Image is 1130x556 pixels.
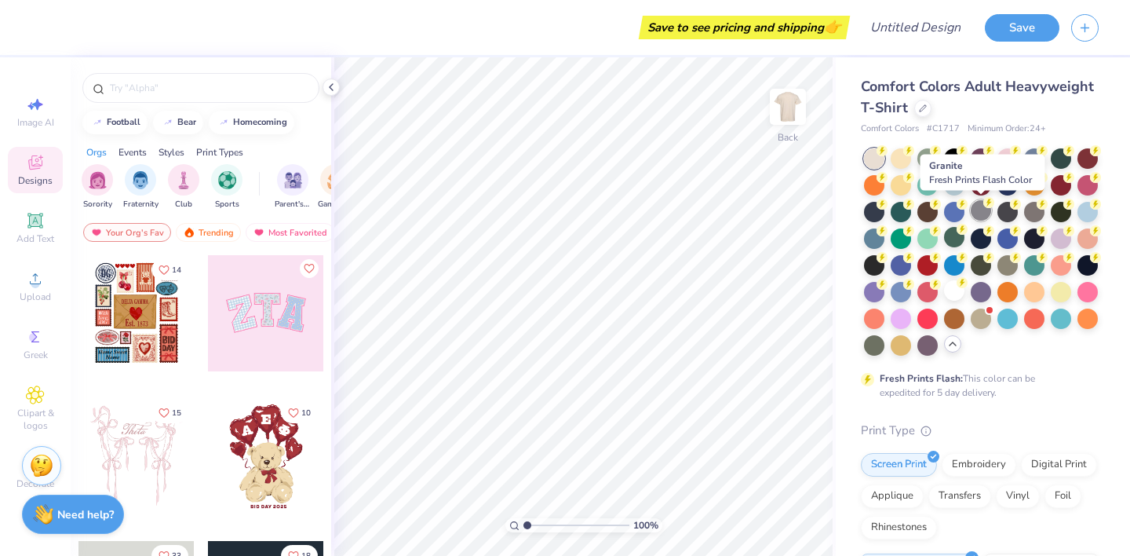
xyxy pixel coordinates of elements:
[211,164,242,210] div: filter for Sports
[123,199,159,210] span: Fraternity
[318,164,354,210] div: filter for Game Day
[118,145,147,159] div: Events
[17,116,54,129] span: Image AI
[217,118,230,127] img: trend_line.gif
[172,266,181,274] span: 14
[880,372,963,385] strong: Fresh Prints Flash:
[996,485,1040,508] div: Vinyl
[177,118,196,126] div: bear
[183,227,195,238] img: trending.gif
[18,174,53,187] span: Designs
[209,111,294,134] button: homecoming
[107,118,140,126] div: football
[159,145,184,159] div: Styles
[772,91,804,123] img: Back
[858,12,973,43] input: Untitled Design
[196,145,243,159] div: Print Types
[153,111,203,134] button: bear
[246,223,334,242] div: Most Favorited
[1044,485,1081,508] div: Foil
[928,485,991,508] div: Transfers
[20,291,51,303] span: Upload
[942,453,1016,477] div: Embroidery
[82,111,148,134] button: football
[275,199,311,210] span: Parent's Weekend
[82,164,113,210] button: filter button
[57,507,114,522] strong: Need help?
[24,349,48,361] span: Greek
[233,118,287,126] div: homecoming
[824,17,841,36] span: 👉
[284,171,302,189] img: Parent's Weekend Image
[861,485,924,508] div: Applique
[151,259,188,280] button: Like
[778,130,798,144] div: Back
[968,123,1046,136] span: Minimum Order: 24 +
[300,259,319,278] button: Like
[172,409,181,417] span: 15
[123,164,159,210] div: filter for Fraternity
[929,174,1032,186] span: Fresh Prints Flash Color
[123,164,159,210] button: filter button
[16,477,54,490] span: Decorate
[86,145,107,159] div: Orgs
[89,171,107,189] img: Sorority Image
[275,164,311,210] div: filter for Parent's Weekend
[861,453,937,477] div: Screen Print
[1021,453,1097,477] div: Digital Print
[281,402,318,423] button: Like
[318,164,354,210] button: filter button
[318,199,354,210] span: Game Day
[211,164,242,210] button: filter button
[880,371,1073,400] div: This color can be expedited for 5 day delivery.
[83,223,171,242] div: Your Org's Fav
[920,155,1045,191] div: Granite
[275,164,311,210] button: filter button
[168,164,199,210] div: filter for Club
[861,77,1094,117] span: Comfort Colors Adult Heavyweight T-Shirt
[861,422,1099,440] div: Print Type
[151,402,188,423] button: Like
[175,199,192,210] span: Club
[985,14,1059,42] button: Save
[108,80,309,96] input: Try "Alpha"
[301,409,311,417] span: 10
[162,118,174,127] img: trend_line.gif
[168,164,199,210] button: filter button
[633,518,658,532] span: 100 %
[927,123,960,136] span: # C1717
[215,199,239,210] span: Sports
[643,16,846,39] div: Save to see pricing and shipping
[327,171,345,189] img: Game Day Image
[175,171,192,189] img: Club Image
[253,227,265,238] img: most_fav.gif
[91,118,104,127] img: trend_line.gif
[218,171,236,189] img: Sports Image
[83,199,112,210] span: Sorority
[16,232,54,245] span: Add Text
[8,407,63,432] span: Clipart & logos
[176,223,241,242] div: Trending
[861,516,937,540] div: Rhinestones
[90,227,103,238] img: most_fav.gif
[861,123,919,136] span: Comfort Colors
[82,164,113,210] div: filter for Sorority
[132,171,149,189] img: Fraternity Image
